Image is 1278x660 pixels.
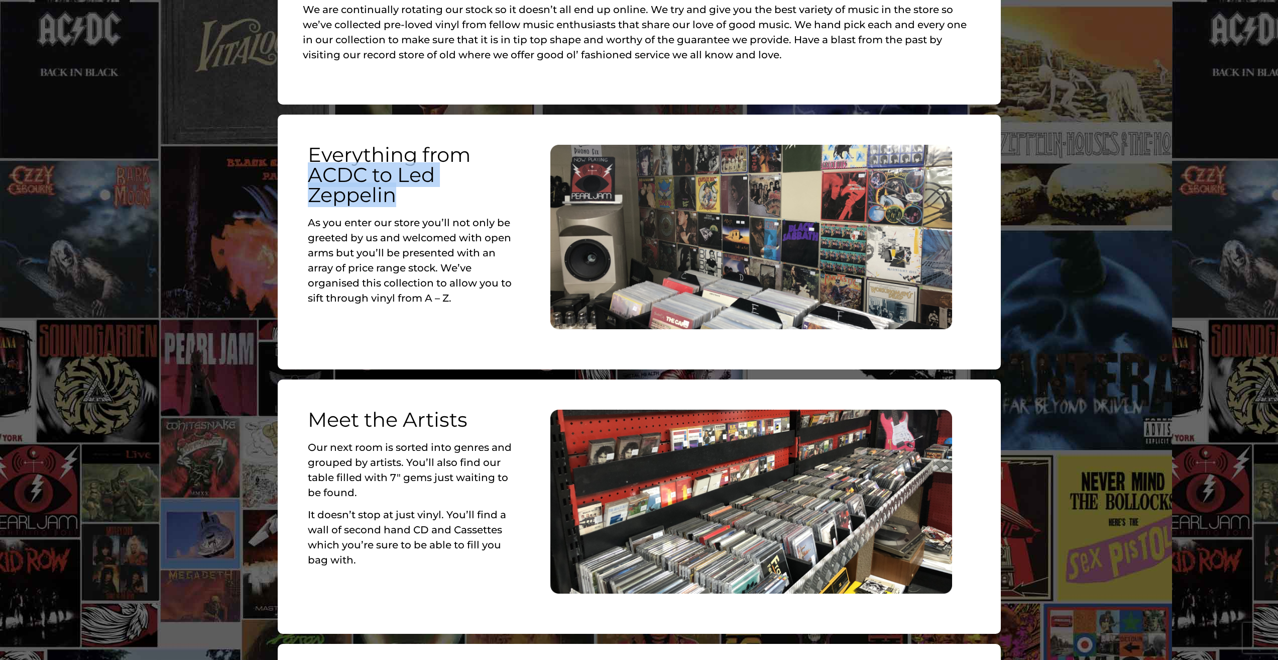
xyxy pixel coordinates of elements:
p: As you enter our store you’ll not only be greeted by us and welcomed with open arms but you’ll be... [308,215,522,306]
h2: Everything from ACDC to Led Zeppelin [308,145,522,205]
p: We are continually rotating our stock so it doesn’t all end up online. We try and give you the be... [303,2,976,62]
p: Our next room is sorted into genres and grouped by artists. You’ll also find our table filled wit... [308,440,522,500]
h2: Meet the Artists [308,410,522,430]
p: It doesn’t stop at just vinyl. You’ll find a wall of second hand CD and Cassettes which you’re su... [308,507,522,568]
